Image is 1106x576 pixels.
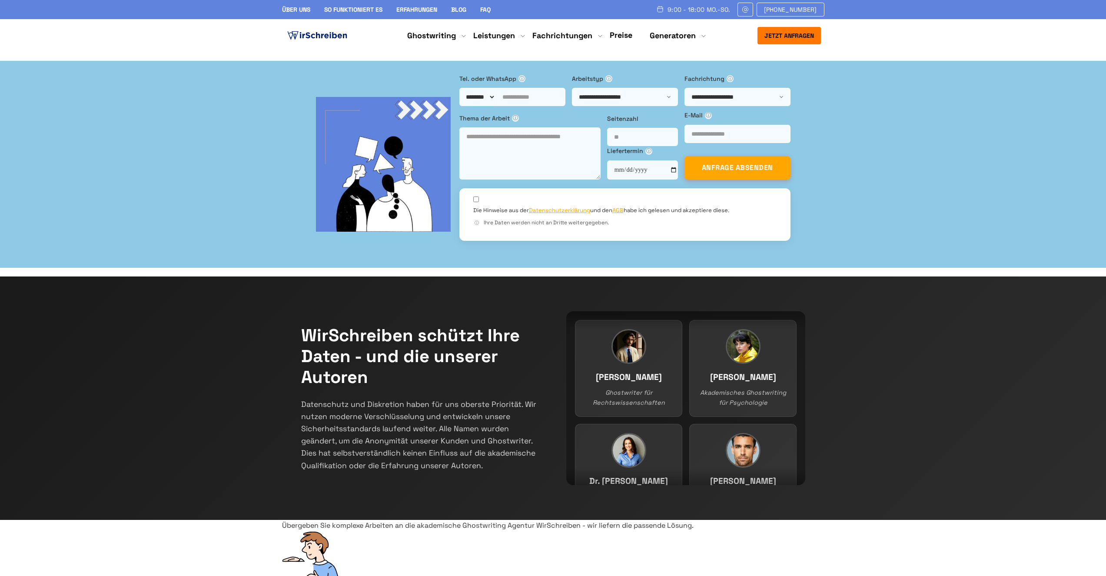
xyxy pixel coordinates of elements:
[698,371,787,384] h3: [PERSON_NAME]
[473,30,515,41] a: Leistungen
[407,30,456,41] a: Ghostwriting
[584,475,673,488] h3: Dr. [PERSON_NAME]
[698,475,787,488] h3: [PERSON_NAME]
[610,30,632,40] a: Preise
[286,29,349,42] img: logo ghostwriter-österreich
[529,206,590,214] a: Datenschutzerklärung
[518,75,525,82] span: ⓘ
[668,6,731,13] span: 9:00 - 18:00 Mo.-So.
[301,325,540,388] h2: WirSchreiben schützt Ihre Daten - und die unserer Autoren
[512,115,519,122] span: ⓘ
[282,520,824,531] div: Übergeben Sie komplexe Arbeiten an die akademische Ghostwriting Agentur WirSchreiben - wir liefer...
[473,219,777,227] div: Ihre Daten werden nicht an Dritte weitergegeben.
[705,112,712,119] span: ⓘ
[396,6,437,13] a: Erfahrungen
[316,97,451,232] img: bg
[656,6,664,13] img: Schedule
[282,6,310,13] a: Über uns
[480,6,491,13] a: FAQ
[650,30,696,41] a: Generatoren
[684,74,790,83] label: Fachrichtung
[645,148,652,155] span: ⓘ
[301,398,540,472] p: Datenschutz und Diskretion haben für uns oberste Priorität. Wir nutzen moderne Verschlüsselung un...
[584,371,673,384] h3: [PERSON_NAME]
[757,3,824,17] a: [PHONE_NUMBER]
[473,206,729,214] label: Die Hinweise aus der und den habe ich gelesen und akzeptiere diese.
[473,220,480,226] span: ⓘ
[451,6,466,13] a: Blog
[566,311,805,485] div: Team members continuous slider
[607,146,678,156] label: Liefertermin
[684,110,790,120] label: E-Mail
[459,113,601,123] label: Thema der Arbeit
[324,6,382,13] a: So funktioniert es
[727,75,734,82] span: ⓘ
[607,114,678,123] label: Seitenzahl
[612,206,624,214] a: AGB
[572,74,678,83] label: Arbeitstyp
[459,74,565,83] label: Tel. oder WhatsApp
[684,156,790,180] button: ANFRAGE ABSENDEN
[757,27,821,44] button: Jetzt anfragen
[764,6,817,13] span: [PHONE_NUMBER]
[741,6,749,13] img: Email
[605,75,612,82] span: ⓘ
[532,30,592,41] a: Fachrichtungen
